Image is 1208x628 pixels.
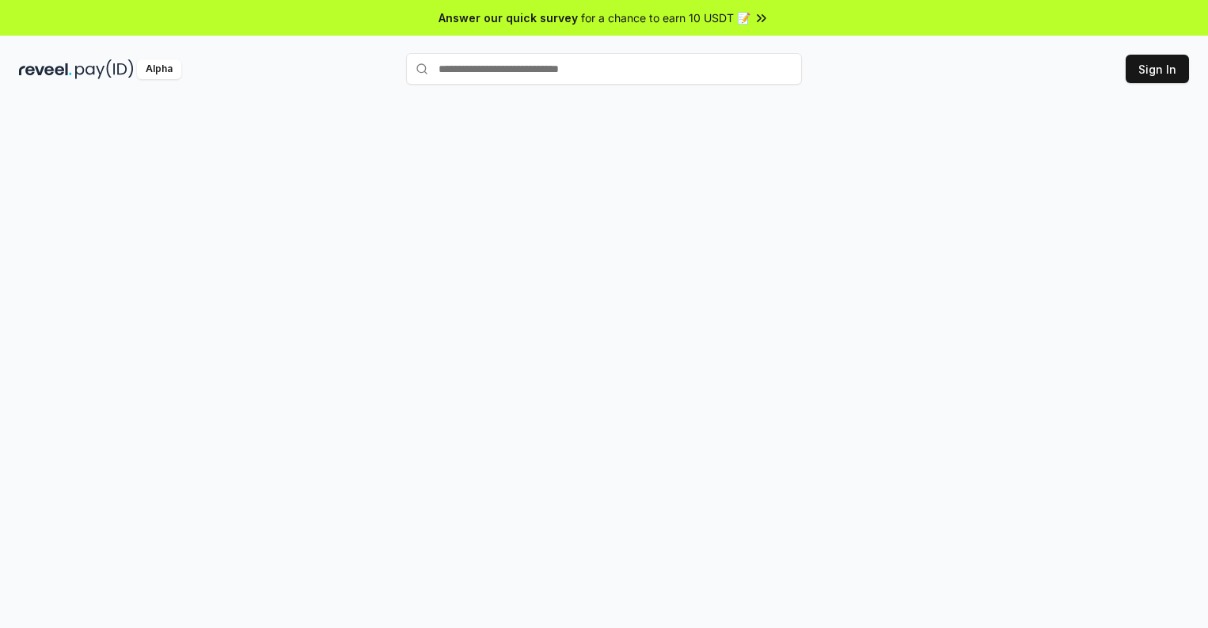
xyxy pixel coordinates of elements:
[75,59,134,79] img: pay_id
[137,59,181,79] div: Alpha
[439,10,578,26] span: Answer our quick survey
[19,59,72,79] img: reveel_dark
[581,10,750,26] span: for a chance to earn 10 USDT 📝
[1126,55,1189,83] button: Sign In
